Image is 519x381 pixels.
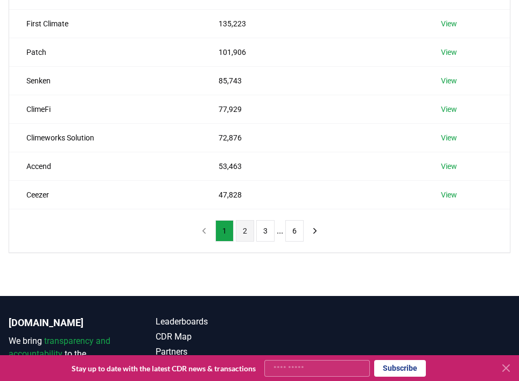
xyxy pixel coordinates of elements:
[215,220,234,242] button: 1
[9,152,201,180] td: Accend
[201,9,424,38] td: 135,223
[201,66,424,95] td: 85,743
[9,336,110,359] span: transparency and accountability
[201,38,424,66] td: 101,906
[201,152,424,180] td: 53,463
[285,220,304,242] button: 6
[9,95,201,123] td: ClimeFi
[9,38,201,66] td: Patch
[9,123,201,152] td: Climeworks Solution
[201,95,424,123] td: 77,929
[9,180,201,209] td: Ceezer
[441,18,457,29] a: View
[9,315,113,330] p: [DOMAIN_NAME]
[9,66,201,95] td: Senken
[441,47,457,58] a: View
[201,123,424,152] td: 72,876
[441,104,457,115] a: View
[441,161,457,172] a: View
[441,189,457,200] a: View
[156,330,259,343] a: CDR Map
[236,220,254,242] button: 2
[156,345,259,358] a: Partners
[156,315,259,328] a: Leaderboards
[201,180,424,209] td: 47,828
[256,220,275,242] button: 3
[441,75,457,86] a: View
[277,224,283,237] li: ...
[306,220,324,242] button: next page
[9,9,201,38] td: First Climate
[441,132,457,143] a: View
